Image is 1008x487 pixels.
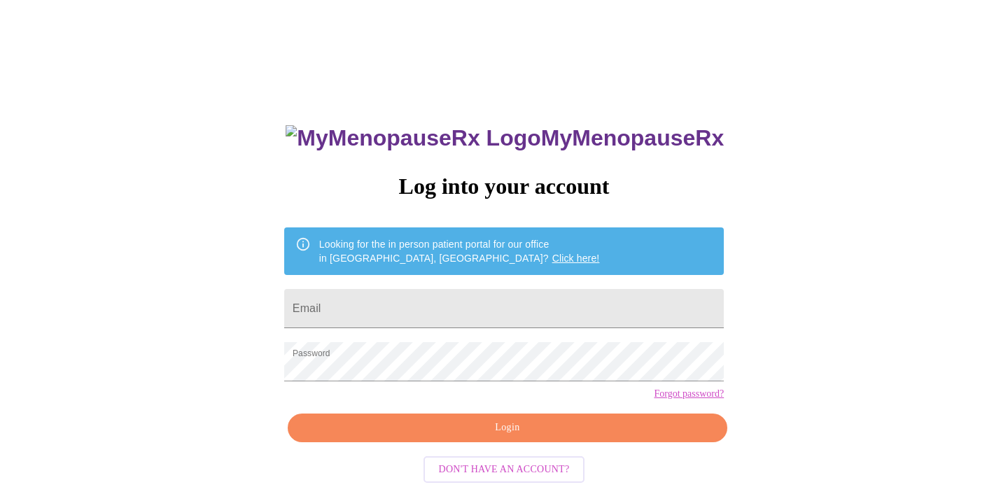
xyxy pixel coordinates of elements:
a: Don't have an account? [420,463,589,474]
button: Don't have an account? [423,456,585,484]
span: Login [304,419,711,437]
a: Forgot password? [654,388,724,400]
button: Login [288,414,727,442]
div: Looking for the in person patient portal for our office in [GEOGRAPHIC_DATA], [GEOGRAPHIC_DATA]? [319,232,600,271]
h3: Log into your account [284,174,724,199]
a: Click here! [552,253,600,264]
img: MyMenopauseRx Logo [286,125,540,151]
span: Don't have an account? [439,461,570,479]
h3: MyMenopauseRx [286,125,724,151]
